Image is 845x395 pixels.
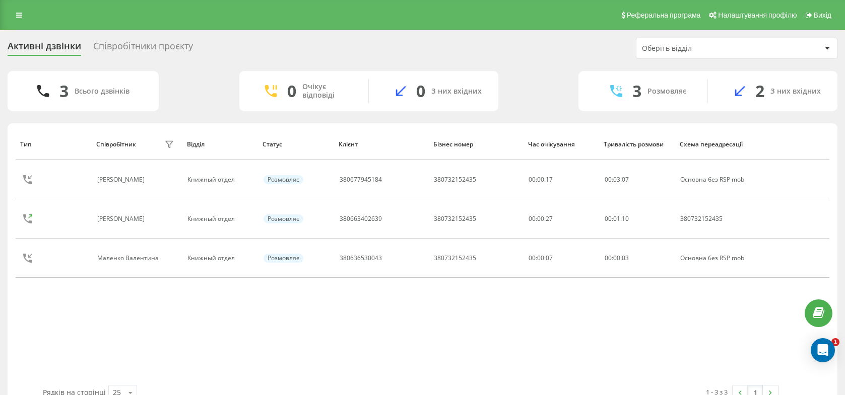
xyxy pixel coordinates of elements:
div: Розмовляє [264,214,303,223]
div: 380732152435 [434,176,476,183]
div: 00:00:17 [529,176,594,183]
div: З них вхідних [431,87,482,96]
div: 3 [632,82,641,101]
div: 380677945184 [340,176,382,183]
div: Маленко Валентина [97,255,161,262]
div: Співробітник [96,141,136,148]
div: : : [605,215,629,222]
span: 10 [622,214,629,223]
div: Бізнес номер [433,141,518,148]
div: Розмовляє [647,87,686,96]
span: 1 [831,338,839,346]
span: Вихід [814,11,831,19]
div: 0 [416,82,425,101]
span: 03 [613,175,620,184]
div: Розмовляє [264,254,303,263]
div: 0 [287,82,296,101]
div: : : [605,176,629,183]
div: 380636530043 [340,255,382,262]
div: Тривалість розмови [604,141,670,148]
div: : : [605,255,629,262]
div: Клієнт [339,141,424,148]
div: Основна без RSP mob [680,176,748,183]
div: З них вхідних [770,87,821,96]
div: Співробітники проєкту [93,41,193,56]
span: 00 [613,254,620,262]
span: 01 [613,214,620,223]
div: [PERSON_NAME] [97,215,147,222]
div: 00:00:27 [529,215,594,222]
span: Налаштування профілю [718,11,797,19]
span: Реферальна програма [627,11,701,19]
div: Схема переадресації [680,141,749,148]
span: 00 [605,254,612,262]
span: 07 [622,175,629,184]
div: 00:00:07 [529,255,594,262]
div: Статус [263,141,329,148]
div: Книжный отдел [187,176,252,183]
div: 380663402639 [340,215,382,222]
div: Книжный отдел [187,255,252,262]
div: Тип [20,141,87,148]
div: [PERSON_NAME] [97,176,147,183]
div: 380732152435 [680,215,748,222]
div: 3 [59,82,69,101]
span: 03 [622,254,629,262]
span: 00 [605,175,612,184]
span: 00 [605,214,612,223]
div: Книжный отдел [187,215,252,222]
div: 380732152435 [434,255,476,262]
div: Час очікування [528,141,595,148]
div: Очікує відповіді [302,83,353,100]
div: Основна без RSP mob [680,255,748,262]
div: Оберіть відділ [642,44,762,53]
div: Відділ [187,141,253,148]
div: Активні дзвінки [8,41,81,56]
div: 2 [755,82,764,101]
div: Всього дзвінків [75,87,129,96]
div: 380732152435 [434,215,476,222]
div: Розмовляє [264,175,303,184]
div: Open Intercom Messenger [811,338,835,362]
